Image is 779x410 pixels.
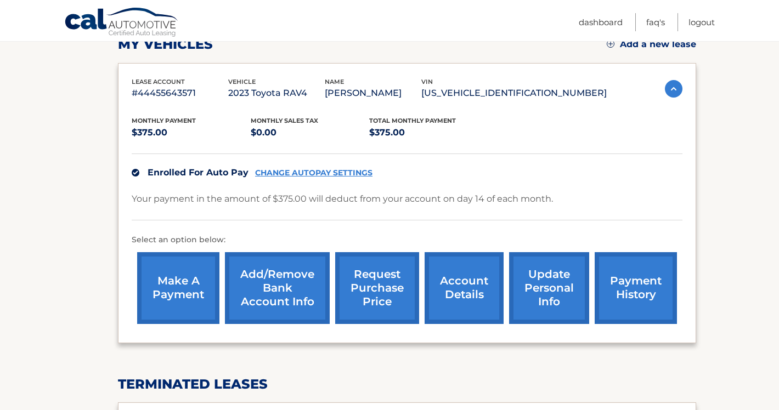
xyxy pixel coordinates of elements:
[228,78,256,86] span: vehicle
[325,78,344,86] span: name
[118,36,213,53] h2: my vehicles
[607,40,614,48] img: add.svg
[579,13,623,31] a: Dashboard
[132,234,682,247] p: Select an option below:
[665,80,682,98] img: accordion-active.svg
[132,78,185,86] span: lease account
[251,117,318,124] span: Monthly sales Tax
[137,252,219,324] a: make a payment
[369,117,456,124] span: Total Monthly Payment
[607,39,696,50] a: Add a new lease
[369,125,488,140] p: $375.00
[118,376,696,392] h2: terminated leases
[225,252,330,324] a: Add/Remove bank account info
[325,86,421,101] p: [PERSON_NAME]
[148,167,249,178] span: Enrolled For Auto Pay
[509,252,589,324] a: update personal info
[132,125,251,140] p: $375.00
[335,252,419,324] a: request purchase price
[646,13,665,31] a: FAQ's
[255,168,372,178] a: CHANGE AUTOPAY SETTINGS
[251,125,370,140] p: $0.00
[421,86,607,101] p: [US_VEHICLE_IDENTIFICATION_NUMBER]
[228,86,325,101] p: 2023 Toyota RAV4
[425,252,504,324] a: account details
[64,7,179,39] a: Cal Automotive
[688,13,715,31] a: Logout
[421,78,433,86] span: vin
[132,169,139,176] img: check.svg
[132,86,228,101] p: #44455643571
[595,252,677,324] a: payment history
[132,191,553,207] p: Your payment in the amount of $375.00 will deduct from your account on day 14 of each month.
[132,117,196,124] span: Monthly Payment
